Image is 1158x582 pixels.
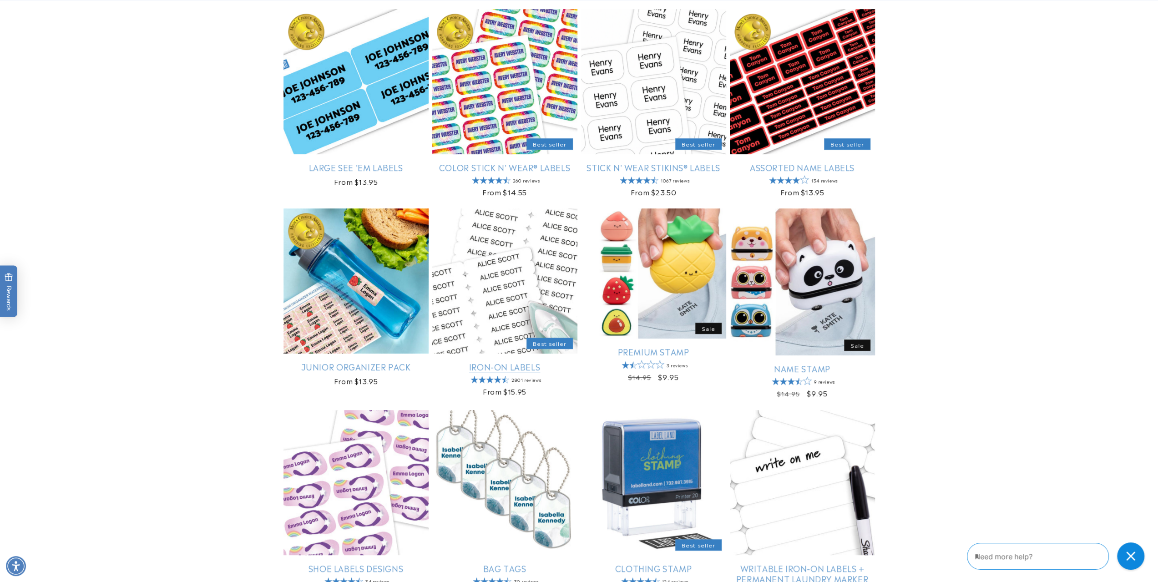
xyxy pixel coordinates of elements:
[432,563,577,573] a: Bag Tags
[581,346,726,357] a: Premium Stamp
[283,162,429,172] a: Large See 'em Labels
[730,363,875,374] a: Name Stamp
[581,563,726,573] a: Clothing Stamp
[581,162,726,172] a: Stick N' Wear Stikins® Labels
[6,556,26,576] div: Accessibility Menu
[283,563,429,573] a: Shoe Labels Designs
[730,162,875,172] a: Assorted Name Labels
[432,361,577,372] a: Iron-On Labels
[5,273,13,310] span: Rewards
[432,162,577,172] a: Color Stick N' Wear® Labels
[283,361,429,372] a: Junior Organizer Pack
[967,539,1149,573] iframe: Gorgias Floating Chat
